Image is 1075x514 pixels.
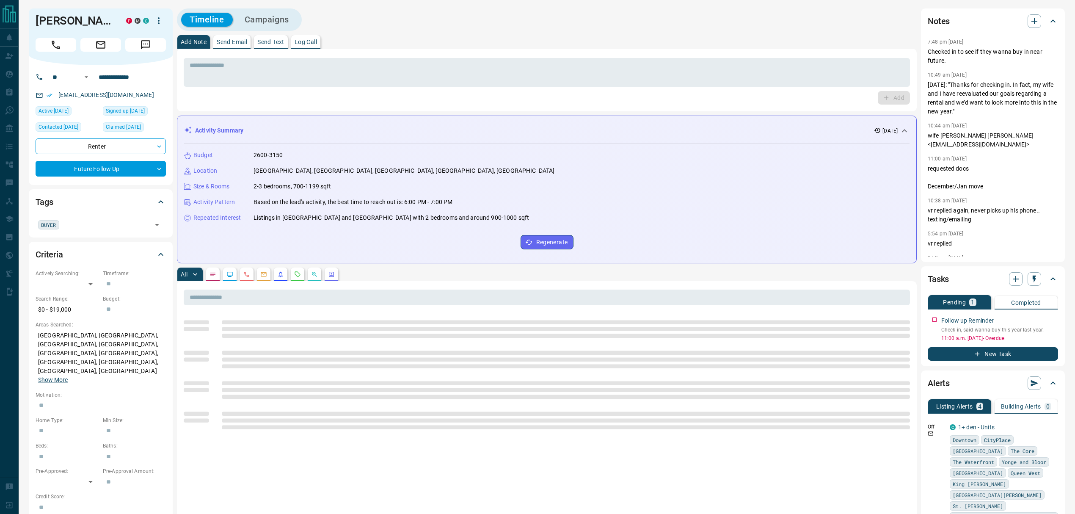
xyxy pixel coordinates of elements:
div: condos.ca [950,424,956,430]
p: Pre-Approved: [36,467,99,475]
p: 0 [1046,403,1050,409]
p: 5:54 pm [DATE] [928,231,964,237]
svg: Calls [243,271,250,278]
p: Motivation: [36,391,166,399]
span: CityPlace [984,436,1011,444]
p: [DATE]: "Thanks for checking in. In fact, my wife and I have reevaluated our goals regarding a re... [928,80,1058,116]
span: Active [DATE] [39,107,69,115]
p: Min Size: [103,417,166,424]
p: Repeated Interest [193,213,241,222]
p: 2600-3150 [254,151,283,160]
p: Add Note [181,39,207,45]
h2: Tags [36,195,53,209]
div: condos.ca [143,18,149,24]
p: 4 [978,403,981,409]
svg: Lead Browsing Activity [226,271,233,278]
p: Send Text [257,39,284,45]
p: 1 [971,299,974,305]
span: Email [80,38,121,52]
div: Tue May 30 2023 [103,122,166,134]
div: Sun Oct 27 2024 [36,106,99,118]
p: Beds: [36,442,99,450]
p: Location [193,166,217,175]
p: 10:38 am [DATE] [928,198,967,204]
h2: Alerts [928,376,950,390]
svg: Emails [260,271,267,278]
div: Tasks [928,269,1058,289]
button: Open [81,72,91,82]
h2: Criteria [36,248,63,261]
div: Activity Summary[DATE] [184,123,910,138]
p: vr replied again, never picks up his phone.. texting/emailing [928,206,1058,224]
a: [EMAIL_ADDRESS][DOMAIN_NAME] [58,91,154,98]
div: Tags [36,192,166,212]
p: All [181,271,187,277]
button: New Task [928,347,1058,361]
button: Timeline [181,13,233,27]
p: 10:44 am [DATE] [928,123,967,129]
svg: Agent Actions [328,271,335,278]
p: Credit Score: [36,493,166,500]
span: The Waterfront [953,458,994,466]
svg: Listing Alerts [277,271,284,278]
span: [GEOGRAPHIC_DATA] [953,469,1003,477]
p: Timeframe: [103,270,166,277]
p: Search Range: [36,295,99,303]
div: Notes [928,11,1058,31]
p: 10:49 am [DATE] [928,72,967,78]
span: Queen West [1011,469,1040,477]
p: Send Email [217,39,247,45]
svg: Email Verified [47,92,52,98]
p: requested docs December/Jan move [928,164,1058,191]
p: Budget [193,151,213,160]
span: St. [PERSON_NAME] [953,502,1003,510]
p: [GEOGRAPHIC_DATA], [GEOGRAPHIC_DATA], [GEOGRAPHIC_DATA], [GEOGRAPHIC_DATA], [GEOGRAPHIC_DATA], [G... [36,329,166,387]
span: [GEOGRAPHIC_DATA] [953,447,1003,455]
p: Home Type: [36,417,99,424]
span: Claimed [DATE] [106,123,141,131]
button: Show More [38,376,68,384]
span: Call [36,38,76,52]
p: Pre-Approval Amount: [103,467,166,475]
p: Check in, said wanna buy this year last year. [941,326,1058,334]
p: Listings in [GEOGRAPHIC_DATA] and [GEOGRAPHIC_DATA] with 2 bedrooms and around 900-1000 sqft [254,213,529,222]
p: Areas Searched: [36,321,166,329]
span: Downtown [953,436,976,444]
p: Size & Rooms [193,182,230,191]
p: 7:48 pm [DATE] [928,39,964,45]
div: Tue Jul 01 2025 [36,122,99,134]
p: Off [928,423,945,431]
button: Campaigns [236,13,298,27]
div: property.ca [126,18,132,24]
p: Activity Summary [195,126,243,135]
h2: Notes [928,14,950,28]
p: Checked in to see if they wanna buy in near future. [928,47,1058,65]
div: Future Follow Up [36,161,166,177]
p: Listing Alerts [936,403,973,409]
p: 11:00 am [DATE] [928,156,967,162]
div: Criteria [36,244,166,265]
span: Contacted [DATE] [39,123,78,131]
p: [DATE] [882,127,898,135]
div: mrloft.ca [135,18,141,24]
span: Yonge and Bloor [1002,458,1046,466]
div: Tue May 16 2023 [103,106,166,118]
p: Budget: [103,295,166,303]
p: Actively Searching: [36,270,99,277]
p: 11:00 a.m. [DATE] - Overdue [941,334,1058,342]
p: Building Alerts [1001,403,1041,409]
div: Renter [36,138,166,154]
p: 9:52 am [DATE] [928,255,964,261]
p: Pending [943,299,966,305]
p: Based on the lead's activity, the best time to reach out is: 6:00 PM - 7:00 PM [254,198,452,207]
p: 2-3 bedrooms, 700-1199 sqft [254,182,331,191]
h2: Tasks [928,272,949,286]
svg: Email [928,431,934,437]
span: [GEOGRAPHIC_DATA][PERSON_NAME] [953,491,1042,499]
button: Open [151,219,163,231]
a: 1+ den - Units [958,424,995,431]
span: The Core [1011,447,1034,455]
svg: Opportunities [311,271,318,278]
span: BUYER [41,221,56,229]
span: King [PERSON_NAME] [953,480,1006,488]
